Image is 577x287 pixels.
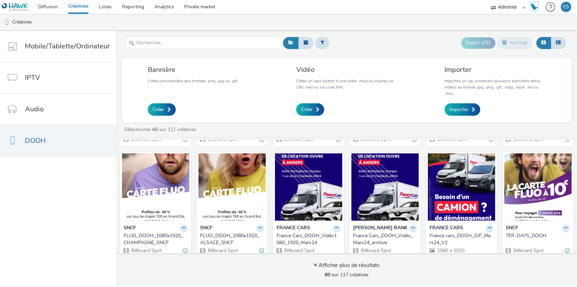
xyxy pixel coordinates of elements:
[124,233,185,247] div: FLUO_DOOH_1080x1920_CHAMPAGNE_SNCF
[529,1,542,12] a: Hawk Academy
[2,3,28,11] img: undefined Logo
[152,126,158,133] strong: 60
[277,233,338,247] div: France Cars_DOOH_Vidéo1080_1920_Mars24
[506,233,570,240] a: TER-DAYS_DOOH
[148,78,238,84] p: Créez une bannière aux formats .png, .jpg ou .gif.
[259,247,264,254] div: Valide
[277,233,341,247] a: France Cars_DOOH_Vidéo1080_1920_Mars24
[353,225,407,233] strong: [PERSON_NAME] BANK
[325,271,369,278] span: sur 117 créatives
[296,103,324,116] a: Créer
[428,154,495,221] img: France cars_DOOH_GIF_Mars24_V2 visual
[325,271,331,278] strong: 60
[301,106,313,113] span: Créer
[200,225,213,233] strong: SNCF
[430,233,491,247] div: France cars_DOOH_GIF_Mars24_V2
[445,65,546,74] h3: Importer
[445,103,480,116] a: Importer
[200,233,261,247] div: FLUO_DOOH_1080x1920_ALSACE_SNCF
[296,65,397,74] h3: Vidéo
[314,261,380,269] div: Afficher plus de résultats
[513,248,544,254] span: Billboard Spot
[360,248,391,254] span: Billboard Spot
[153,106,164,113] span: Créer
[504,154,572,221] img: TER-DAYS_DOOH visual
[130,248,162,254] span: Billboard Spot
[122,154,189,221] img: FLUO_DOOH_1080x1920_CHAMPAGNE_SNCF visual
[564,2,569,12] div: ES
[183,247,188,254] div: Valide
[126,37,281,49] input: Rechercher...
[497,37,533,49] button: Archiver
[25,104,44,114] span: Audio
[353,233,417,247] a: France Cars_DOOH_Vidéo_Mars24_archive
[148,65,238,74] h3: Bannière
[537,37,551,49] button: Grille
[200,233,264,247] a: FLUO_DOOH_1080x1920_ALSACE_SNCF
[529,1,540,12] img: Hawk Academy
[551,37,566,49] button: Liste
[430,225,463,233] strong: FRANCE CARS
[3,19,10,26] img: dooh
[275,154,342,221] img: France Cars_DOOH_Vidéo1080_1920_Mars24 visual
[283,248,315,254] span: Billboard Spot
[506,225,519,233] strong: SNCF
[296,78,397,90] p: Créez un vast à partir d'une video .mp4 ou insérez un URL vast ou un code XML.
[445,78,546,96] p: Importez un zip contenant plusieurs bannières et/ou vidéos au format .jpg, .png, .gif, .mpg, .mp4...
[25,41,110,51] span: Mobile/Tablette/Ordinateur
[25,136,46,146] span: DOOH
[351,154,419,221] img: France Cars_DOOH_Vidéo_Mars24_archive visual
[450,106,469,113] span: Importer
[124,126,199,133] a: Sélectionner sur 117 créatives
[506,233,567,240] div: TER-DAYS_DOOH
[277,225,310,233] strong: FRANCE CARS
[461,37,496,48] button: Export d'ID
[124,233,188,247] a: FLUO_DOOH_1080x1920_CHAMPAGNE_SNCF
[353,233,414,247] div: France Cars_DOOH_Vidéo_Mars24_archive
[25,73,40,83] span: IPTV
[148,103,176,116] a: Créer
[198,154,266,221] img: FLUO_DOOH_1080x1920_ALSACE_SNCF visual
[565,247,570,254] div: Valide
[207,248,238,254] span: Billboard Spot
[436,248,465,254] span: 1080 x 1920
[430,233,494,247] a: France cars_DOOH_GIF_Mars24_V2
[124,225,136,233] strong: SNCF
